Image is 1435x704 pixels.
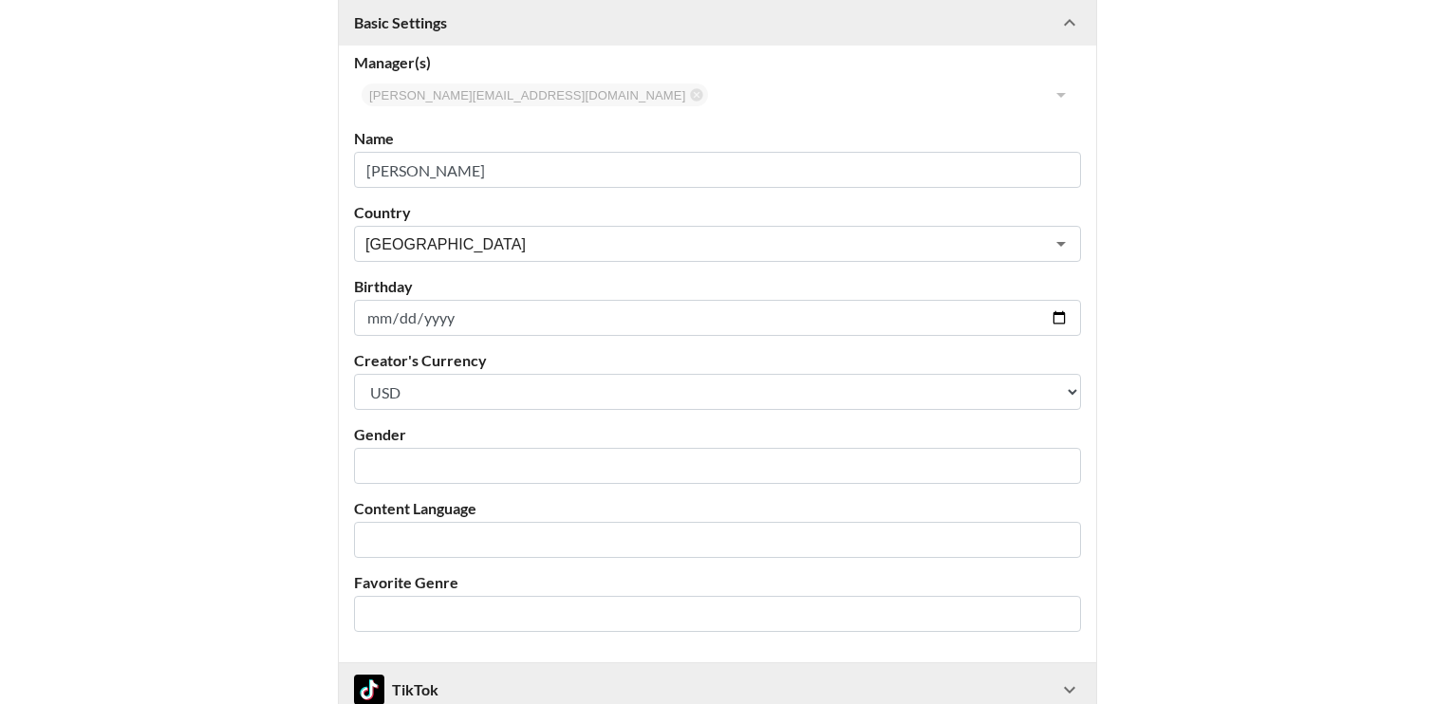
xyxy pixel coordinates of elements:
[354,499,1081,518] label: Content Language
[354,277,1081,296] label: Birthday
[354,425,1081,444] label: Gender
[1048,231,1074,257] button: Open
[354,129,1081,148] label: Name
[354,351,1081,370] label: Creator's Currency
[354,573,1081,592] label: Favorite Genre
[354,13,447,32] strong: Basic Settings
[354,53,1081,72] label: Manager(s)
[354,203,1081,222] label: Country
